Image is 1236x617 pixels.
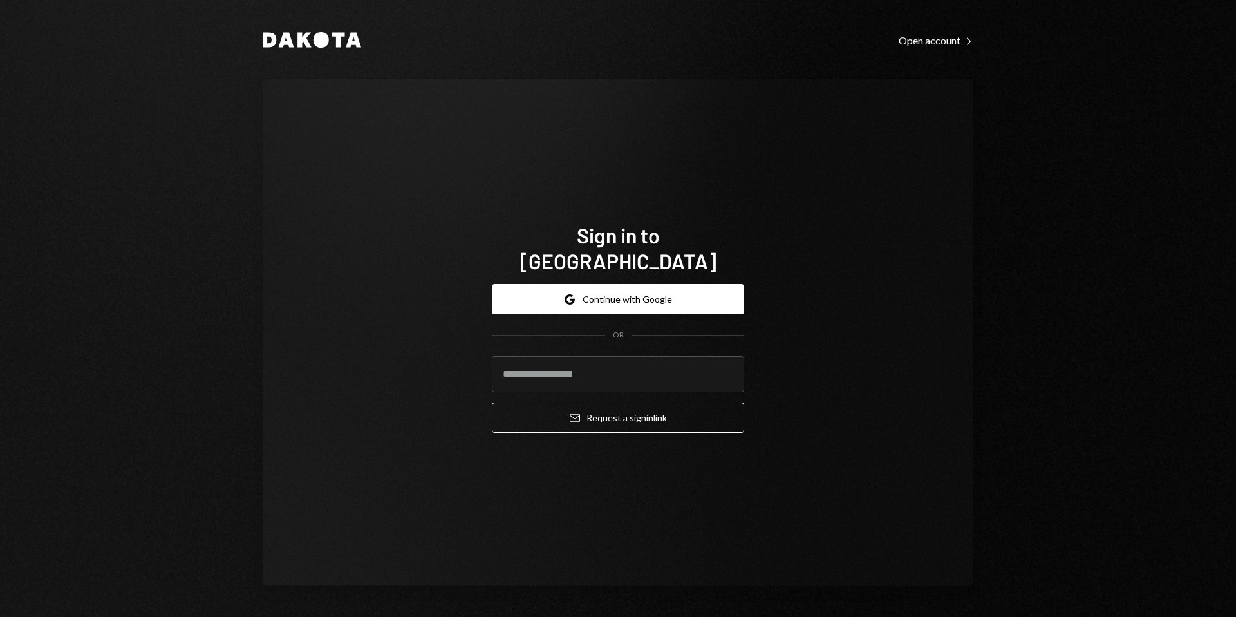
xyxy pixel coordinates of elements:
[492,222,744,274] h1: Sign in to [GEOGRAPHIC_DATA]
[899,34,973,47] div: Open account
[899,33,973,47] a: Open account
[492,284,744,314] button: Continue with Google
[492,403,744,433] button: Request a signinlink
[613,330,624,341] div: OR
